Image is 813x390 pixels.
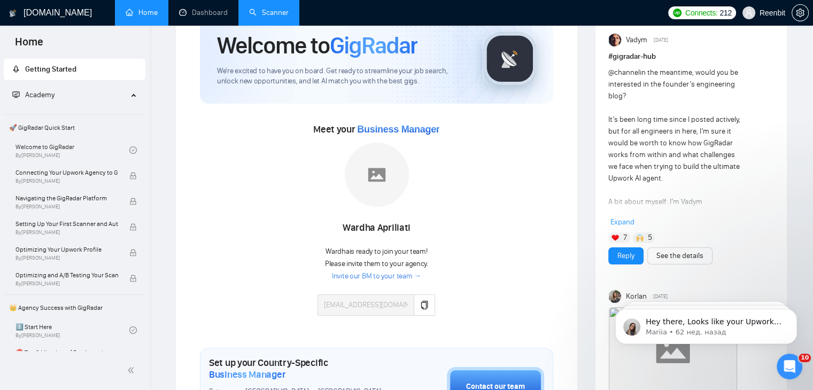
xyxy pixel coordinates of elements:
[625,34,647,46] span: Vadym
[16,318,129,342] a: 1️⃣ Start HereBy[PERSON_NAME]
[647,232,652,243] span: 5
[357,124,439,135] span: Business Manager
[16,193,118,204] span: Navigating the GigRadar Platform
[656,250,703,262] a: See the details
[129,275,137,282] span: lock
[209,369,285,380] span: Business Manager
[792,9,808,17] span: setting
[16,167,118,178] span: Connecting Your Upwork Agency to GigRadar
[129,249,137,256] span: lock
[217,66,466,87] span: We're excited to have you on board. Get ready to streamline your job search, unlock new opportuni...
[47,31,183,177] span: Hey there, Looks like your Upwork agency Reenbit | Technology Partner for your business ran out o...
[129,326,137,334] span: check-circle
[5,297,144,318] span: 👑 Agency Success with GigRadar
[792,9,809,17] a: setting
[12,91,20,98] span: fund-projection-screen
[332,271,421,282] a: Invite our BM to your team →
[16,280,118,287] span: By [PERSON_NAME]
[313,123,439,135] span: Meet your
[129,223,137,231] span: lock
[179,8,228,17] a: dashboardDashboard
[16,204,118,210] span: By [PERSON_NAME]
[617,250,634,262] a: Reply
[777,354,802,379] iframe: Intercom live chat
[325,259,428,268] span: Please invite them to your agency.
[623,232,627,243] span: 7
[25,90,55,99] span: Academy
[636,234,644,241] img: 🙌
[414,294,435,316] button: copy
[16,347,118,358] span: ⛔ Top 3 Mistakes of Pro Agencies
[16,244,118,255] span: Optimizing Your Upwork Profile
[792,4,809,21] button: setting
[326,247,427,256] span: Wardha is ready to join your team!
[16,138,129,162] a: Welcome to GigRadarBy[PERSON_NAME]
[209,357,393,380] h1: Set up your Country-Specific
[611,234,619,241] img: ❤️
[129,146,137,154] span: check-circle
[249,8,289,17] a: searchScanner
[25,65,76,74] span: Getting Started
[16,255,118,261] span: By [PERSON_NAME]
[799,354,811,362] span: 10
[16,270,118,280] span: Optimizing and A/B Testing Your Scanner for Better Results
[217,31,417,60] h1: Welcome to
[330,31,417,60] span: GigRadar
[12,65,20,73] span: rocket
[483,32,537,85] img: gigradar-logo.png
[345,143,409,207] img: placeholder.png
[610,217,634,227] span: Expand
[654,35,668,45] span: [DATE]
[599,286,813,361] iframe: Intercom notifications сообщение
[127,365,138,376] span: double-left
[685,7,717,19] span: Connects:
[126,8,158,17] a: homeHome
[318,219,435,237] div: Wardha Apriliati
[6,34,52,57] span: Home
[647,247,713,264] button: See the details
[608,68,640,77] span: @channel
[129,198,137,205] span: lock
[129,172,137,180] span: lock
[16,219,118,229] span: Setting Up Your First Scanner and Auto-Bidder
[609,34,622,46] img: Vadym
[420,301,429,309] span: copy
[673,9,682,17] img: upwork-logo.png
[5,117,144,138] span: 🚀 GigRadar Quick Start
[719,7,731,19] span: 212
[16,178,118,184] span: By [PERSON_NAME]
[745,9,753,17] span: user
[608,51,774,63] h1: # gigradar-hub
[16,229,118,236] span: By [PERSON_NAME]
[608,247,644,264] button: Reply
[9,5,17,22] img: logo
[12,90,55,99] span: Academy
[47,41,184,51] p: Message from Mariia, sent 62 нед. назад
[4,59,145,80] li: Getting Started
